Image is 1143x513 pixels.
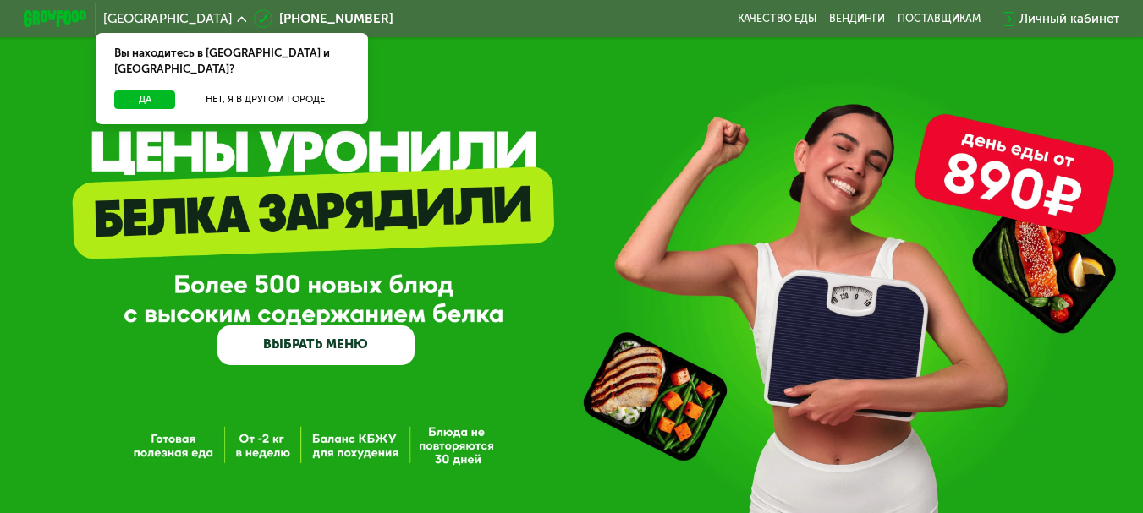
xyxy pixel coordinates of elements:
[103,13,233,25] span: [GEOGRAPHIC_DATA]
[738,13,816,25] a: Качество еды
[114,90,175,110] button: Да
[217,325,415,365] a: ВЫБРАТЬ МЕНЮ
[1019,9,1119,29] div: Личный кабинет
[829,13,885,25] a: Вендинги
[898,13,981,25] div: поставщикам
[96,33,369,90] div: Вы находитесь в [GEOGRAPHIC_DATA] и [GEOGRAPHIC_DATA]?
[182,90,349,110] button: Нет, я в другом городе
[254,9,393,29] a: [PHONE_NUMBER]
